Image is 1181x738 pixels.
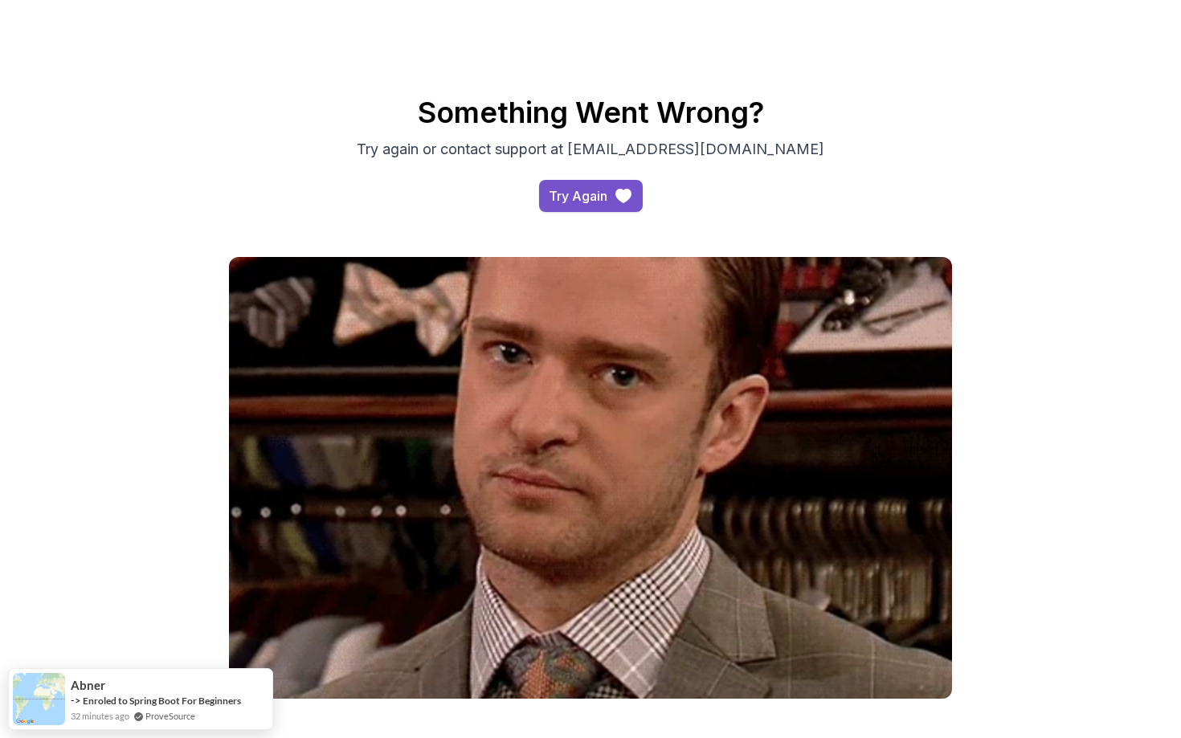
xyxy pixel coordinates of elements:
img: provesource social proof notification image [13,673,65,725]
p: Try again or contact support at [EMAIL_ADDRESS][DOMAIN_NAME] [321,138,860,161]
div: Try Again [549,186,607,206]
span: -> [71,694,81,707]
span: Abner [71,679,105,692]
h2: Something Went Wrong? [28,96,1153,128]
a: ProveSource [145,709,195,723]
button: Try Again [539,180,643,212]
img: gif [229,257,952,699]
a: Enroled to Spring Boot For Beginners [83,694,241,707]
a: access-dashboard [539,180,643,212]
span: 32 minutes ago [71,709,129,723]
